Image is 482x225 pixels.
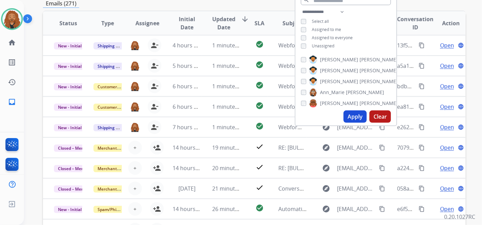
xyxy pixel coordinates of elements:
span: Initial Date [173,15,201,31]
button: + [128,161,142,175]
span: Shipping Protection [93,124,140,131]
mat-icon: check [255,163,264,171]
span: RE: [BULK] Action required: Extend claim approved for replacement [278,144,451,151]
span: Open [440,62,454,70]
span: Customer Support [93,104,138,111]
mat-icon: content_copy [419,185,425,192]
span: Open [440,41,454,49]
span: Spam/Phishing [93,206,131,213]
span: Updated Date [213,15,236,31]
span: 7 hours ago [173,123,203,131]
button: Apply [344,110,367,123]
mat-icon: arrow_downward [241,15,249,23]
span: Webform from [EMAIL_ADDRESS][DOMAIN_NAME] on [DATE] [278,42,433,49]
span: 1 minute ago [213,123,246,131]
mat-icon: explore [322,184,330,193]
mat-icon: content_copy [379,165,385,171]
button: Clear [369,110,391,123]
span: [EMAIL_ADDRESS][DOMAIN_NAME] [337,184,375,193]
mat-icon: check_circle [255,61,264,69]
mat-icon: language [458,83,464,89]
mat-icon: language [458,104,464,110]
mat-icon: explore [322,164,330,172]
span: 5 hours ago [173,62,203,70]
mat-icon: content_copy [379,206,385,212]
mat-icon: list_alt [8,58,16,66]
span: Webform from [EMAIL_ADDRESS][DOMAIN_NAME] on [DATE] [278,123,433,131]
img: avatar [2,10,21,29]
span: 14 hours ago [173,205,206,213]
mat-icon: person_remove [150,62,159,70]
span: Closed – Merchant Transfer [54,145,116,152]
span: Assignee [135,19,159,27]
span: New - Initial [54,124,86,131]
mat-icon: person_remove [150,41,159,49]
span: 21 minutes ago [213,185,252,192]
mat-icon: check [255,183,264,192]
button: + [128,141,142,154]
span: + [133,184,136,193]
span: + [133,205,136,213]
span: Customer Support [93,83,138,90]
span: Subject [282,19,303,27]
mat-icon: content_copy [419,206,425,212]
mat-icon: check_circle [255,204,264,212]
span: Automatic reply: Sorry to see you go [278,205,372,213]
span: 26 minutes ago [213,205,252,213]
span: Open [440,82,454,90]
mat-icon: language [458,42,464,48]
span: [EMAIL_ADDRESS][DOMAIN_NAME] [337,205,375,213]
mat-icon: language [458,206,464,212]
span: 14 hours ago [173,144,206,151]
span: Merchant Team [93,145,133,152]
mat-icon: person_add [153,164,161,172]
img: agent-avatar [130,41,140,50]
span: Conversation with [EMAIL_ADDRESS][DOMAIN_NAME] [278,185,415,192]
span: [PERSON_NAME] [360,67,398,74]
mat-icon: language [458,145,464,151]
mat-icon: explore [322,205,330,213]
span: [EMAIL_ADDRESS][DOMAIN_NAME] [337,144,375,152]
span: Assigned to me [312,27,341,32]
span: Webform from [EMAIL_ADDRESS][DOMAIN_NAME] on [DATE] [278,82,433,90]
span: Unassigned [312,43,334,49]
mat-icon: inbox [8,98,16,106]
span: Open [440,205,454,213]
span: New - Initial [54,83,86,90]
button: + [128,202,142,216]
span: 19 minutes ago [213,144,252,151]
span: New - Initial [54,206,86,213]
mat-icon: person_add [153,205,161,213]
span: Conversation ID [397,15,434,31]
mat-icon: person_remove [150,123,159,131]
mat-icon: language [458,165,464,171]
mat-icon: explore [322,144,330,152]
span: Open [440,144,454,152]
span: 1 minute ago [213,103,246,110]
img: agent-avatar [130,61,140,71]
span: Merchant Team [93,165,133,172]
mat-icon: person_remove [150,103,159,111]
span: 1 minute ago [213,82,246,90]
mat-icon: check_circle [255,81,264,89]
span: 6 hours ago [173,103,203,110]
span: [PERSON_NAME] [346,89,384,96]
img: agent-avatar [130,122,140,132]
span: New - Initial [54,104,86,111]
span: Select all [312,18,329,24]
span: Merchant Team [93,185,133,193]
span: [PERSON_NAME] [360,56,398,63]
mat-icon: content_copy [379,185,385,192]
p: 0.20.1027RC [444,213,475,221]
mat-icon: content_copy [419,63,425,69]
span: New - Initial [54,42,86,49]
span: Shipping Protection [93,42,140,49]
span: Shipping Protection [93,63,140,70]
mat-icon: person_remove [150,82,159,90]
span: [PERSON_NAME] [320,100,358,107]
span: 1 minute ago [213,62,246,70]
span: Open [440,164,454,172]
mat-icon: language [458,124,464,130]
mat-icon: check_circle [255,102,264,110]
span: RE: [BULK] Action required: Extend claim approved for replacement [278,164,451,172]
